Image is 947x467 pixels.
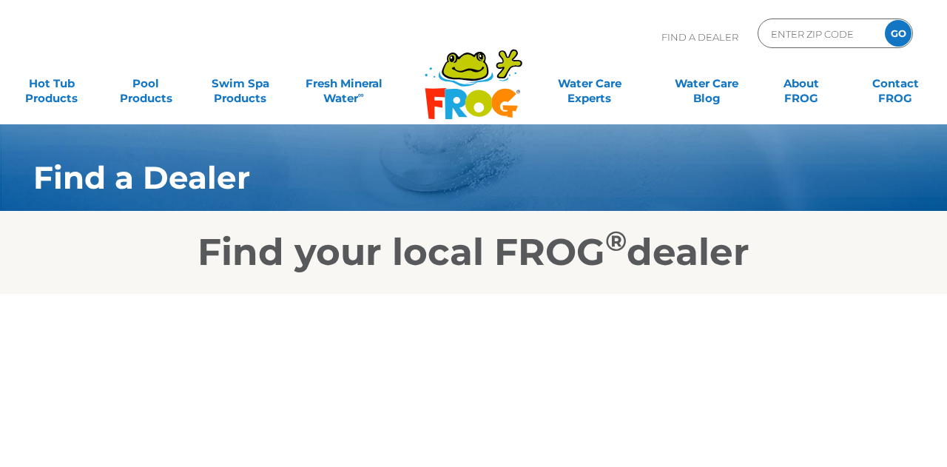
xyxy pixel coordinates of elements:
[605,224,627,258] sup: ®
[109,69,183,98] a: PoolProducts
[859,69,932,98] a: ContactFROG
[417,30,530,120] img: Frog Products Logo
[11,230,936,275] h2: Find your local FROG dealer
[670,69,744,98] a: Water CareBlog
[33,160,843,195] h1: Find a Dealer
[298,69,390,98] a: Fresh MineralWater∞
[15,69,88,98] a: Hot TubProducts
[661,19,738,56] p: Find A Dealer
[885,20,911,47] input: GO
[358,90,364,100] sup: ∞
[203,69,277,98] a: Swim SpaProducts
[530,69,649,98] a: Water CareExperts
[764,69,838,98] a: AboutFROG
